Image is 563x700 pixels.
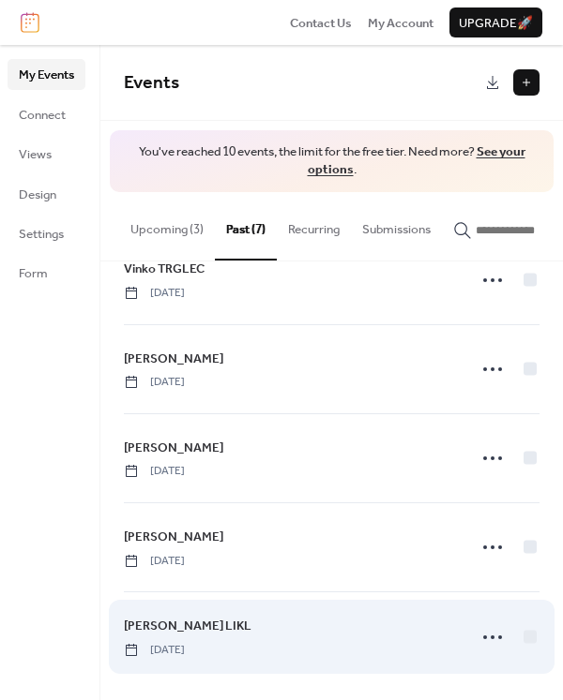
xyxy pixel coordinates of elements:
[449,7,542,37] button: Upgrade🚀
[124,285,185,302] span: [DATE]
[119,192,215,258] button: Upcoming (3)
[8,99,85,129] a: Connect
[129,143,535,179] span: You've reached 10 events, the limit for the free tier. Need more? .
[124,260,205,278] span: Vinko TRGLEC
[290,14,352,33] span: Contact Us
[290,13,352,32] a: Contact Us
[8,139,85,169] a: Views
[19,66,74,84] span: My Events
[368,14,434,33] span: My Account
[368,13,434,32] a: My Account
[277,192,351,258] button: Recurring
[124,374,185,391] span: [DATE]
[124,349,223,369] a: [PERSON_NAME]
[124,350,223,368] span: [PERSON_NAME]
[124,259,205,279] a: Vinko TRGLEC
[19,145,52,164] span: Views
[19,106,66,125] span: Connect
[19,264,48,283] span: Form
[124,463,185,480] span: [DATE]
[124,553,185,570] span: [DATE]
[124,439,223,457] span: [PERSON_NAME]
[19,186,56,204] span: Design
[8,258,85,288] a: Form
[124,528,223,546] span: [PERSON_NAME]
[351,192,442,258] button: Submissions
[19,225,64,244] span: Settings
[8,218,85,248] a: Settings
[124,438,223,458] a: [PERSON_NAME]
[459,14,533,33] span: Upgrade 🚀
[124,527,223,547] a: [PERSON_NAME]
[8,59,85,89] a: My Events
[124,642,185,659] span: [DATE]
[8,179,85,209] a: Design
[124,616,251,636] a: [PERSON_NAME] LIKL
[124,617,251,635] span: [PERSON_NAME] LIKL
[308,140,525,182] a: See your options
[21,12,39,33] img: logo
[124,66,179,100] span: Events
[215,192,277,260] button: Past (7)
